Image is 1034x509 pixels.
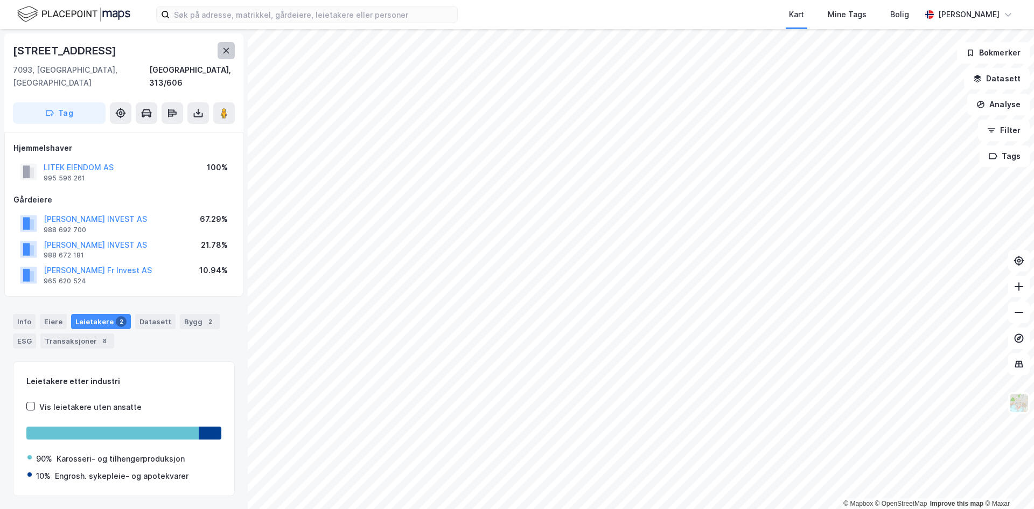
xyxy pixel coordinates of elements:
[789,8,804,21] div: Kart
[44,226,86,234] div: 988 692 700
[980,145,1030,167] button: Tags
[828,8,867,21] div: Mine Tags
[13,333,36,348] div: ESG
[978,120,1030,141] button: Filter
[135,314,176,329] div: Datasett
[55,470,188,483] div: Engrosh. sykepleie- og apotekvarer
[199,264,228,277] div: 10.94%
[44,174,85,183] div: 995 596 261
[13,314,36,329] div: Info
[39,401,142,414] div: Vis leietakere uten ansatte
[116,316,127,327] div: 2
[890,8,909,21] div: Bolig
[71,314,131,329] div: Leietakere
[957,42,1030,64] button: Bokmerker
[843,500,873,507] a: Mapbox
[205,316,215,327] div: 2
[980,457,1034,509] iframe: Chat Widget
[13,42,118,59] div: [STREET_ADDRESS]
[99,336,110,346] div: 8
[200,213,228,226] div: 67.29%
[930,500,983,507] a: Improve this map
[967,94,1030,115] button: Analyse
[938,8,1000,21] div: [PERSON_NAME]
[36,470,51,483] div: 10%
[40,333,114,348] div: Transaksjoner
[57,452,185,465] div: Karosseri- og tilhengerproduksjon
[1009,393,1029,413] img: Z
[44,277,86,285] div: 965 620 524
[170,6,457,23] input: Søk på adresse, matrikkel, gårdeiere, leietakere eller personer
[13,64,149,89] div: 7093, [GEOGRAPHIC_DATA], [GEOGRAPHIC_DATA]
[980,457,1034,509] div: Kontrollprogram for chat
[40,314,67,329] div: Eiere
[964,68,1030,89] button: Datasett
[13,193,234,206] div: Gårdeiere
[36,452,52,465] div: 90%
[207,161,228,174] div: 100%
[149,64,235,89] div: [GEOGRAPHIC_DATA], 313/606
[875,500,927,507] a: OpenStreetMap
[44,251,84,260] div: 988 672 181
[201,239,228,252] div: 21.78%
[13,102,106,124] button: Tag
[180,314,220,329] div: Bygg
[13,142,234,155] div: Hjemmelshaver
[17,5,130,24] img: logo.f888ab2527a4732fd821a326f86c7f29.svg
[26,375,221,388] div: Leietakere etter industri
